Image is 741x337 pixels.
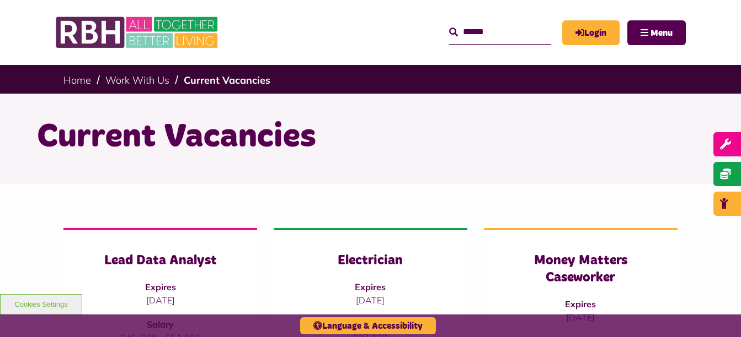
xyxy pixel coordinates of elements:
[355,281,386,292] strong: Expires
[506,311,655,324] p: [DATE]
[651,29,673,37] span: Menu
[300,317,436,334] button: Language & Accessibility
[565,298,596,309] strong: Expires
[55,11,221,54] img: RBH
[184,74,270,86] a: Current Vacancies
[37,116,705,159] h1: Current Vacancies
[506,252,655,286] h3: Money Matters Caseworker
[86,252,235,269] h3: Lead Data Analyst
[562,20,620,45] a: MyRBH
[63,74,91,86] a: Home
[86,293,235,307] p: [DATE]
[296,252,445,269] h3: Electrician
[105,74,169,86] a: Work With Us
[296,293,445,307] p: [DATE]
[145,281,176,292] strong: Expires
[627,20,686,45] button: Navigation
